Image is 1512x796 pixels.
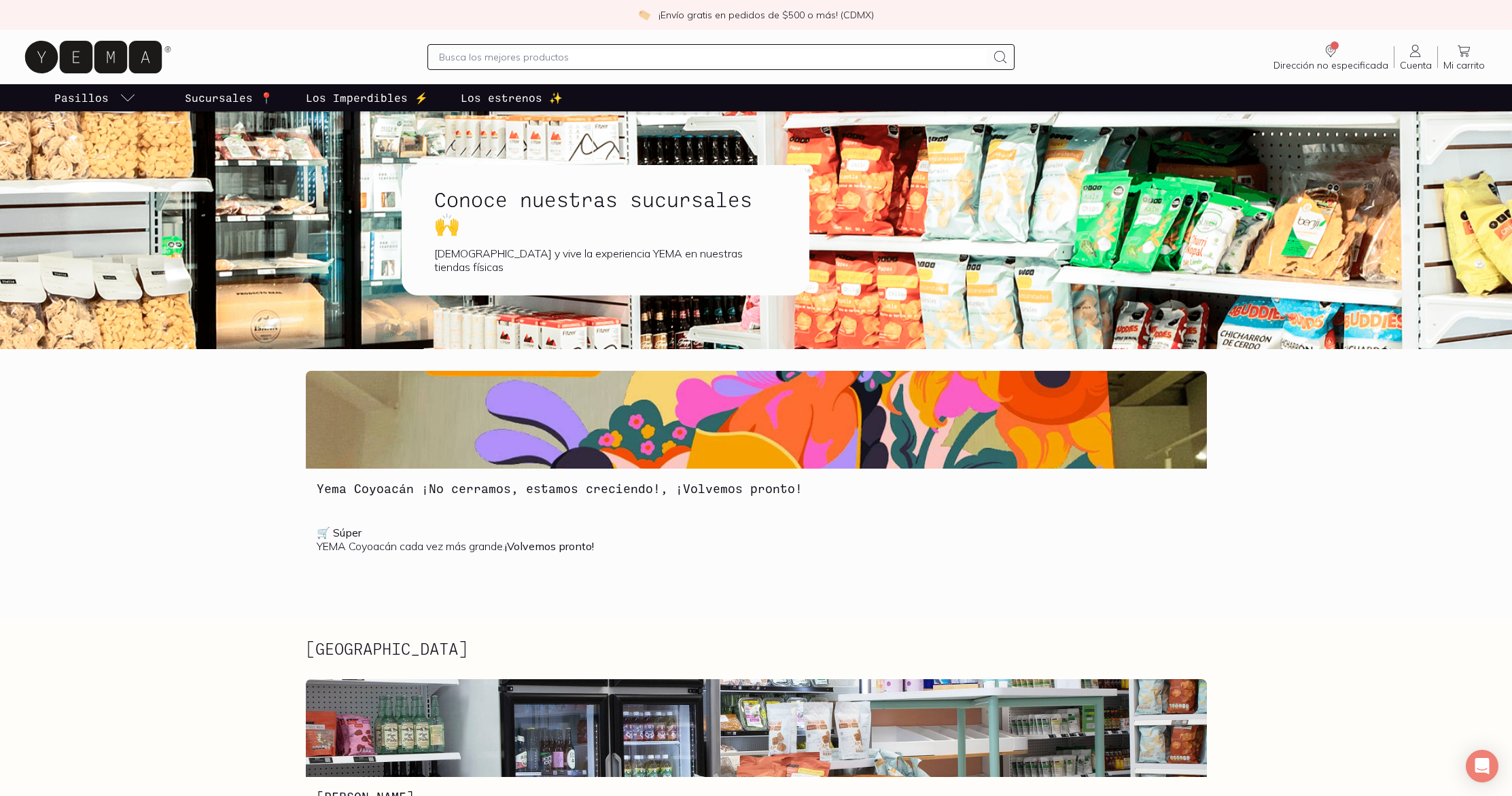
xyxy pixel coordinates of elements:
span: Dirección no especificada [1273,59,1388,71]
input: Busca los mejores productos [439,49,987,65]
b: ¡Volvemos pronto! [505,539,594,553]
span: Cuenta [1400,59,1432,71]
a: Los estrenos ✨ [458,84,565,111]
p: YEMA Coyoacán cada vez más grande. [317,526,1196,553]
p: Los Imperdibles ⚡️ [306,90,428,106]
span: Mi carrito [1443,59,1485,71]
a: Los Imperdibles ⚡️ [303,84,431,111]
div: [DEMOGRAPHIC_DATA] y vive la experiencia YEMA en nuestras tiendas físicas [434,247,777,274]
h1: Conoce nuestras sucursales 🙌 [434,187,777,236]
h3: Yema Coyoacán ¡No cerramos, estamos creciendo!, ¡Volvemos pronto! [317,480,1196,497]
img: Escandón [306,679,1207,777]
b: 🛒 Súper [317,526,362,539]
p: Los estrenos ✨ [461,90,563,106]
div: Open Intercom Messenger [1466,750,1498,782]
p: Sucursales 📍 [185,90,273,106]
img: check [638,9,650,21]
a: Mi carrito [1438,43,1490,71]
a: pasillo-todos-link [52,84,139,111]
p: Pasillos [54,90,109,106]
a: Conoce nuestras sucursales 🙌[DEMOGRAPHIC_DATA] y vive la experiencia YEMA en nuestras tiendas fís... [402,165,853,295]
a: Cuenta [1394,43,1437,71]
p: ¡Envío gratis en pedidos de $500 o más! (CDMX) [658,8,874,22]
h2: [GEOGRAPHIC_DATA] [306,640,468,657]
a: Sucursales 📍 [182,84,276,111]
a: Dirección no especificada [1268,43,1394,71]
img: Yema Coyoacán ¡No cerramos, estamos creciendo!, ¡Volvemos pronto! [306,371,1207,469]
